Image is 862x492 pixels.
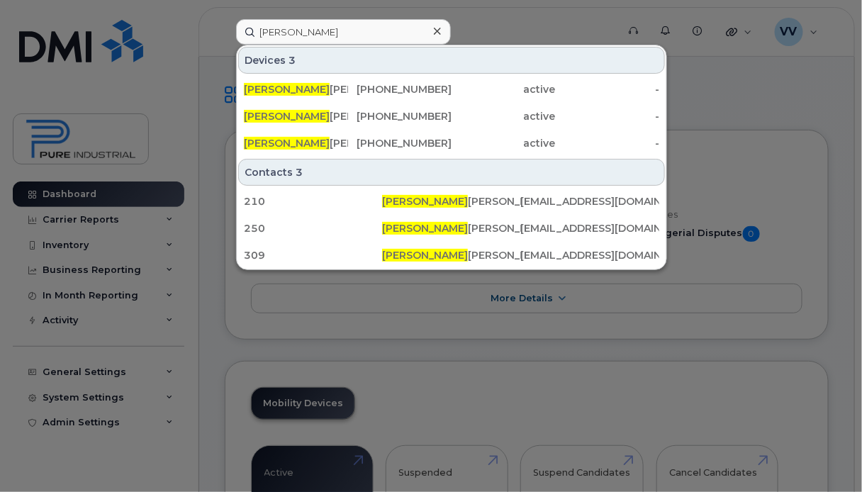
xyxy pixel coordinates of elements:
span: 3 [296,165,303,179]
div: [PERSON_NAME] [244,109,348,123]
div: [PERSON_NAME] [244,136,348,150]
a: 210[PERSON_NAME][PERSON_NAME][EMAIL_ADDRESS][DOMAIN_NAME] [238,189,665,214]
div: [PERSON_NAME] [382,221,520,235]
span: [PERSON_NAME] [244,137,330,150]
div: - [556,109,660,123]
div: Devices [238,47,665,74]
div: - [556,82,660,96]
a: [PERSON_NAME][PERSON_NAME][PHONE_NUMBER]active- [238,104,665,129]
div: - [556,136,660,150]
div: active [452,109,556,123]
div: [PHONE_NUMBER] [348,82,452,96]
div: [EMAIL_ADDRESS][DOMAIN_NAME] [521,194,659,208]
div: [PERSON_NAME] [382,194,520,208]
span: [PERSON_NAME] [382,222,468,235]
div: [EMAIL_ADDRESS][DOMAIN_NAME] [521,248,659,262]
a: 250[PERSON_NAME][PERSON_NAME][EMAIL_ADDRESS][DOMAIN_NAME] [238,216,665,241]
div: 309 [244,248,382,262]
a: [PERSON_NAME][PERSON_NAME][PHONE_NUMBER]active- [238,130,665,156]
span: [PERSON_NAME] [382,195,468,208]
div: [PERSON_NAME] [382,248,520,262]
div: active [452,82,556,96]
div: [EMAIL_ADDRESS][DOMAIN_NAME] [521,221,659,235]
div: active [452,136,556,150]
a: [PERSON_NAME][PERSON_NAME][PHONE_NUMBER]active- [238,77,665,102]
span: [PERSON_NAME] [244,110,330,123]
div: [PHONE_NUMBER] [348,109,452,123]
div: [PERSON_NAME] [244,82,348,96]
span: 3 [289,53,296,67]
span: [PERSON_NAME] [244,83,330,96]
div: [PHONE_NUMBER] [348,136,452,150]
div: Contacts [238,159,665,186]
span: [PERSON_NAME] [382,249,468,262]
div: 210 [244,194,382,208]
div: 250 [244,221,382,235]
a: 309[PERSON_NAME][PERSON_NAME][EMAIL_ADDRESS][DOMAIN_NAME] [238,242,665,268]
